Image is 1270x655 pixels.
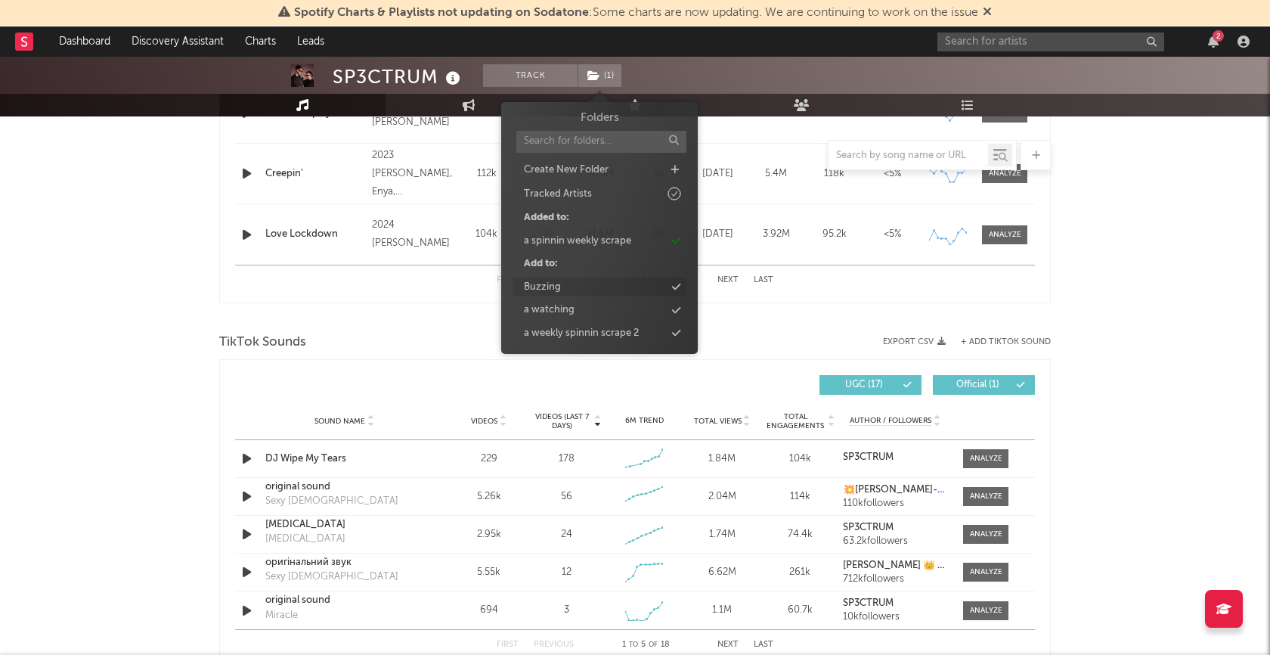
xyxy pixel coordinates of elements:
[717,641,739,649] button: Next
[765,452,835,467] div: 104k
[578,64,621,87] button: (1)
[265,517,423,532] a: [MEDICAL_DATA]
[524,303,575,318] div: a watching
[867,227,918,242] div: <5%
[471,417,497,426] span: Videos
[516,131,686,153] input: Search for folders...
[265,555,423,570] a: оригінальний звук
[933,375,1035,395] button: Official(1)
[561,489,572,504] div: 56
[687,565,757,580] div: 6.62M
[843,523,894,532] strong: SP3CTRUM
[809,227,860,242] div: 95.2k
[843,452,894,462] strong: SP3CTRUM
[829,380,899,390] span: UGC ( 17 )
[687,527,757,542] div: 1.74M
[454,603,524,618] div: 694
[717,276,739,284] button: Next
[372,147,454,201] div: 2023 [PERSON_NAME], Enya, [PERSON_NAME]
[765,603,835,618] div: 60.7k
[692,227,743,242] div: [DATE]
[372,216,454,253] div: 2024 [PERSON_NAME]
[751,227,801,242] div: 3.92M
[765,489,835,504] div: 114k
[454,565,524,580] div: 5.55k
[765,565,835,580] div: 261k
[829,150,988,162] input: Search by song name or URL
[564,603,569,618] div: 3
[497,641,519,649] button: First
[454,527,524,542] div: 2.95k
[287,26,335,57] a: Leads
[937,33,1164,51] input: Search for artists
[819,375,922,395] button: UGC(17)
[843,536,948,547] div: 63.2k followers
[524,234,631,249] div: a spinnin weekly scrape
[843,485,965,495] strong: 💥[PERSON_NAME]-Will💥
[561,527,572,542] div: 24
[843,598,948,609] a: SP3CTRUM
[754,641,773,649] button: Last
[265,532,345,547] div: [MEDICAL_DATA]
[524,210,569,225] div: Added to:
[48,26,121,57] a: Dashboard
[751,166,801,182] div: 5.4M
[294,7,978,19] span: : Some charts are now updating. We are continuing to work on the issue
[581,110,619,127] h3: Folders
[843,485,948,495] a: 💥[PERSON_NAME]-Will💥
[265,494,398,509] div: Sexy [DEMOGRAPHIC_DATA]
[524,256,558,272] div: Add to:
[867,166,918,182] div: <5%
[609,415,680,427] div: 6M Trend
[1213,30,1224,42] div: 2
[694,417,742,426] span: Total Views
[943,380,1012,390] span: Official ( 1 )
[843,560,948,571] a: [PERSON_NAME] 👑 Life
[687,452,757,467] div: 1.84M
[454,452,524,467] div: 229
[314,417,365,426] span: Sound Name
[265,227,364,242] a: Love Lockdown
[265,593,423,608] div: original sound
[524,187,592,202] div: Tracked Artists
[604,636,687,654] div: 1 5 18
[524,280,561,295] div: Buzzing
[1208,36,1219,48] button: 2
[265,166,364,182] div: Creepin'
[483,64,578,87] button: Track
[629,641,638,648] span: to
[524,163,609,178] div: Create New Folder
[809,166,860,182] div: 118k
[765,412,826,430] span: Total Engagements
[462,166,511,182] div: 112k
[961,338,1051,346] button: + Add TikTok Sound
[559,452,575,467] div: 178
[497,276,519,284] button: First
[578,64,622,87] span: ( 1 )
[265,480,423,495] div: original sound
[843,574,948,585] div: 712k followers
[333,64,464,89] div: SP3CTRUM
[850,416,931,426] span: Author / Followers
[754,276,773,284] button: Last
[219,334,306,352] span: TikTok Sounds
[843,560,953,570] strong: [PERSON_NAME] 👑 Life
[265,570,398,585] div: Sexy [DEMOGRAPHIC_DATA]
[843,612,948,622] div: 10k followers
[692,166,743,182] div: [DATE]
[294,7,589,19] span: Spotify Charts & Playlists not updating on Sodatone
[265,608,298,623] div: Miracle
[843,523,948,533] a: SP3CTRUM
[946,338,1051,346] button: + Add TikTok Sound
[265,452,423,467] a: DJ Wipe My Tears
[234,26,287,57] a: Charts
[649,641,658,648] span: of
[462,227,511,242] div: 104k
[454,489,524,504] div: 5.26k
[883,337,946,346] button: Export CSV
[843,598,894,608] strong: SP3CTRUM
